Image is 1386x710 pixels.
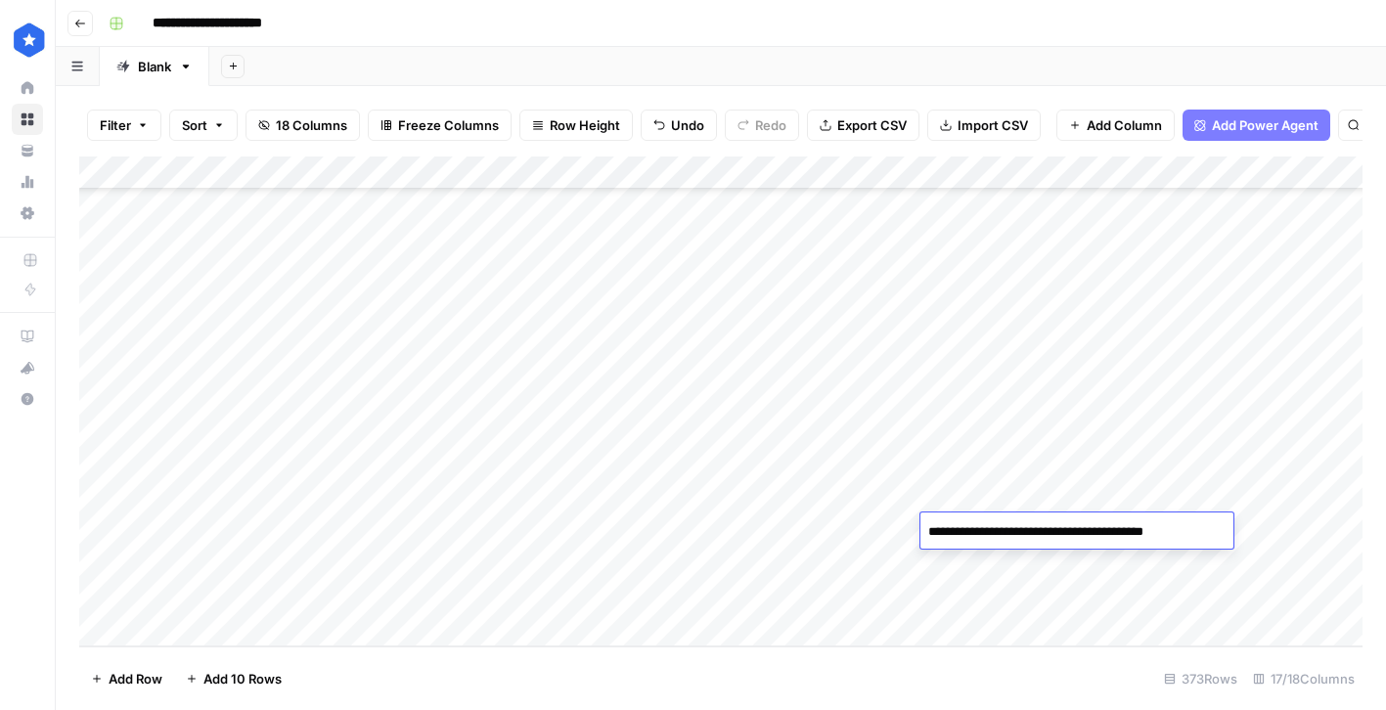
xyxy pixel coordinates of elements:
button: Undo [641,110,717,141]
span: Add Column [1087,115,1162,135]
a: Usage [12,166,43,198]
span: Redo [755,115,786,135]
div: 373 Rows [1156,663,1245,694]
button: What's new? [12,352,43,383]
span: 18 Columns [276,115,347,135]
span: Add Power Agent [1212,115,1319,135]
span: Sort [182,115,207,135]
button: Add 10 Rows [174,663,293,694]
div: 17/18 Columns [1245,663,1363,694]
span: Add 10 Rows [203,669,282,688]
button: Redo [725,110,799,141]
button: 18 Columns [246,110,360,141]
div: Blank [138,57,171,76]
button: Freeze Columns [368,110,512,141]
span: Undo [671,115,704,135]
a: Home [12,72,43,104]
span: Import CSV [958,115,1028,135]
span: Row Height [550,115,620,135]
button: Add Row [79,663,174,694]
a: Your Data [12,135,43,166]
a: AirOps Academy [12,321,43,352]
a: Settings [12,198,43,229]
div: What's new? [13,353,42,382]
img: ConsumerAffairs Logo [12,22,47,58]
a: Browse [12,104,43,135]
span: Add Row [109,669,162,688]
span: Filter [100,115,131,135]
button: Add Column [1056,110,1175,141]
a: Blank [100,47,209,86]
button: Filter [87,110,161,141]
span: Export CSV [837,115,907,135]
button: Workspace: ConsumerAffairs [12,16,43,65]
button: Export CSV [807,110,919,141]
button: Help + Support [12,383,43,415]
button: Row Height [519,110,633,141]
button: Sort [169,110,238,141]
span: Freeze Columns [398,115,499,135]
button: Import CSV [927,110,1041,141]
button: Add Power Agent [1183,110,1330,141]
